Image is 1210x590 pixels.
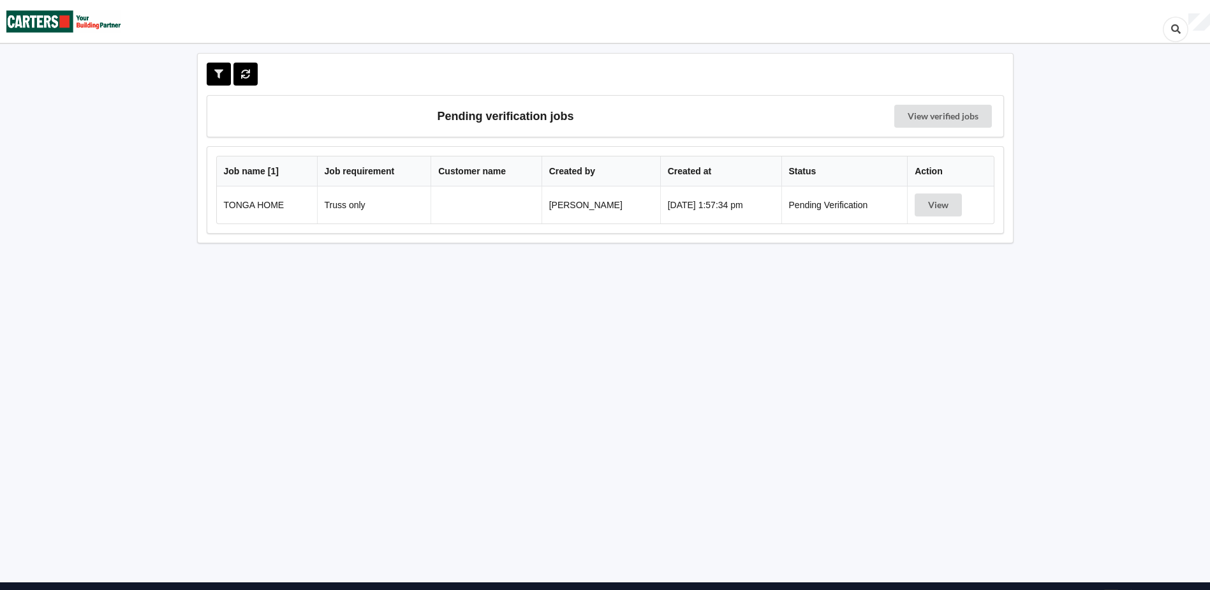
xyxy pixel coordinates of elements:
[660,156,781,186] th: Created at
[6,1,121,42] img: Carters
[216,105,795,128] h3: Pending verification jobs
[915,200,964,210] a: View
[1188,13,1210,31] div: User Profile
[317,156,431,186] th: Job requirement
[894,105,992,128] a: View verified jobs
[907,156,993,186] th: Action
[660,186,781,223] td: [DATE] 1:57:34 pm
[915,193,962,216] button: View
[217,186,317,223] td: TONGA HOME
[542,186,660,223] td: [PERSON_NAME]
[781,186,908,223] td: Pending Verification
[217,156,317,186] th: Job name [ 1 ]
[317,186,431,223] td: Truss only
[781,156,908,186] th: Status
[542,156,660,186] th: Created by
[431,156,541,186] th: Customer name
